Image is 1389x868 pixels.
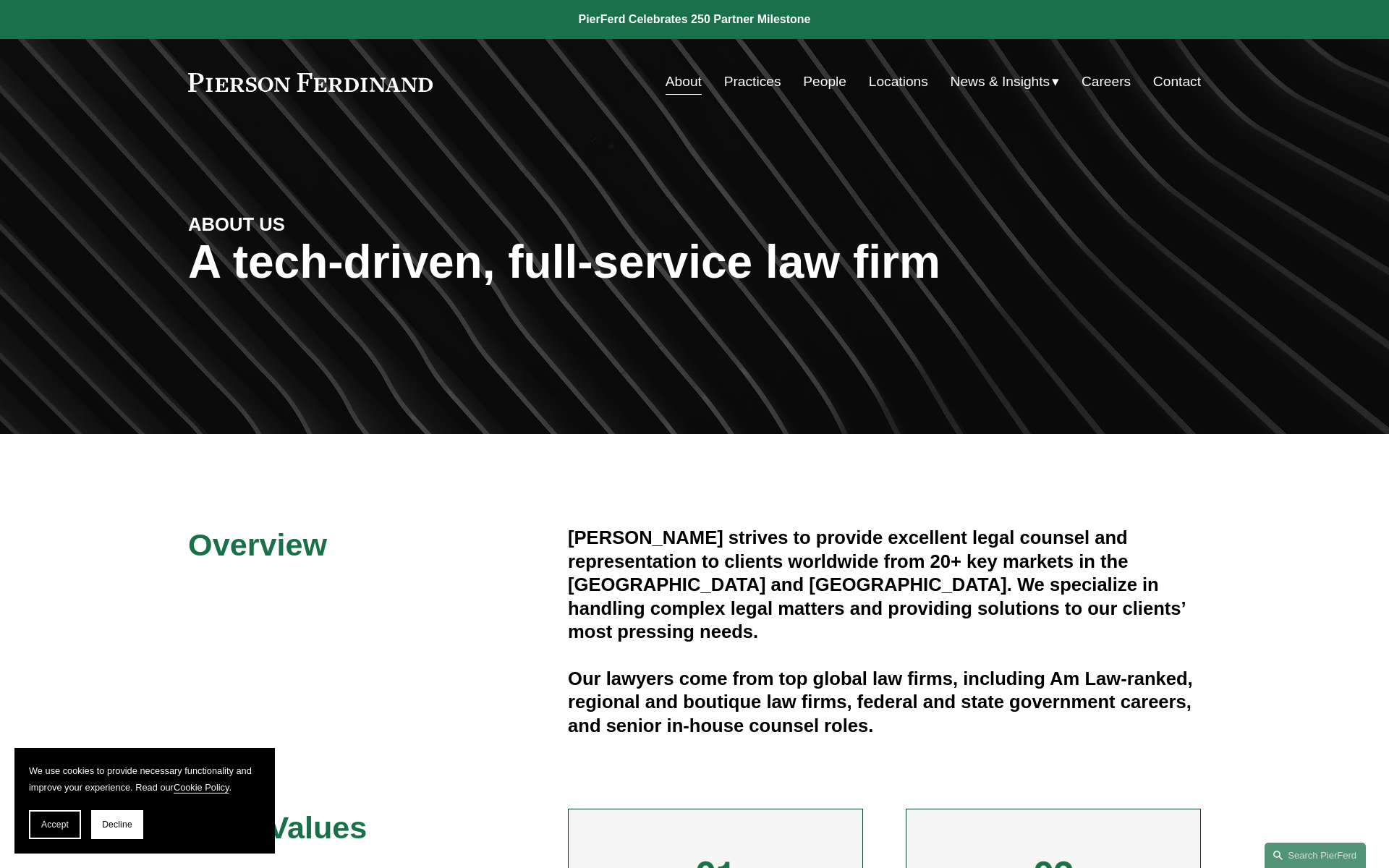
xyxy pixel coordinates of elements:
[91,810,143,839] button: Decline
[29,762,260,796] p: We use cookies to provide necessary functionality and improve your experience. Read our .
[14,748,275,854] section: Cookie banner
[1265,843,1366,868] a: Search this site
[1153,68,1201,95] a: Contact
[666,68,702,95] a: About
[102,820,132,830] span: Decline
[951,69,1050,95] span: News & Insights
[724,68,781,95] a: Practices
[188,236,1201,289] h1: A tech-driven, full-service law firm
[951,68,1060,95] a: folder dropdown
[41,820,69,830] span: Accept
[568,667,1201,737] h4: Our lawyers come from top global law firms, including Am Law-ranked, regional and boutique law fi...
[869,68,928,95] a: Locations
[188,214,285,234] strong: ABOUT US
[568,526,1201,643] h4: [PERSON_NAME] strives to provide excellent legal counsel and representation to clients worldwide ...
[188,810,367,845] span: Core Values
[188,527,327,562] span: Overview
[29,810,81,839] button: Accept
[803,68,846,95] a: People
[174,782,229,793] a: Cookie Policy
[1082,68,1131,95] a: Careers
